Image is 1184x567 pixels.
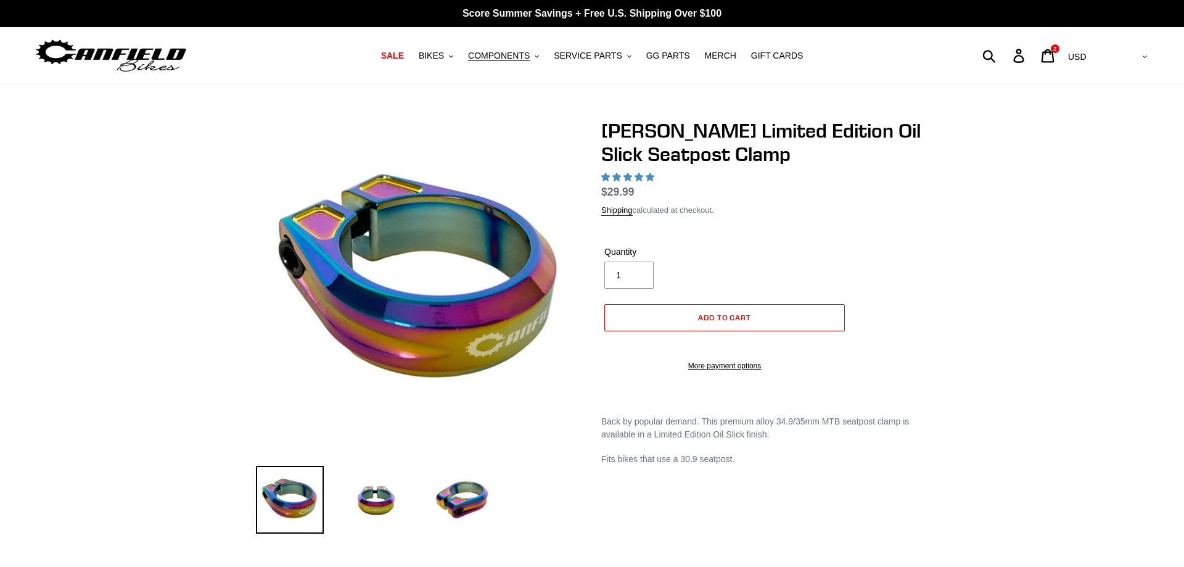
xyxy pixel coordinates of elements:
span: BIKES [419,51,444,61]
span: 4.85 stars [601,172,657,182]
img: Load image into Gallery viewer, Canfield Limited Edition Oil Slick Seatpost Clamp [342,466,410,534]
span: $29.99 [601,186,635,198]
span: GIFT CARDS [751,51,804,61]
span: Add to cart [698,313,752,322]
a: Shipping [601,205,633,216]
a: GIFT CARDS [745,48,810,64]
span: 2 [1053,46,1056,52]
span: SERVICE PARTS [554,51,622,61]
input: Search [989,42,1021,69]
button: SERVICE PARTS [548,48,637,64]
a: MERCH [699,48,742,64]
span: SALE [381,51,404,61]
img: Load image into Gallery viewer, Canfield Limited Edition Oil Slick Seatpost Clamp [429,466,496,534]
label: Quantity [604,246,721,259]
a: SALE [375,48,410,64]
button: COMPONENTS [462,48,545,64]
a: More payment options [604,360,845,371]
img: Load image into Gallery viewer, Canfield Limited Edition Oil Slick Seatpost Clamp [256,466,324,534]
a: 2 [1034,43,1063,69]
span: MERCH [705,51,736,61]
button: Add to cart [604,304,845,331]
h1: [PERSON_NAME] Limited Edition Oil Slick Seatpost Clamp [601,119,928,167]
span: GG PARTS [646,51,690,61]
div: calculated at checkout. [601,204,928,217]
img: Canfield Limited Edition Oil Slick Seatpost Clamp [258,122,580,444]
p: Back by popular demand. This premium alloy 34.9/35mm MTB seatpost clamp is available in a Limited... [601,415,928,441]
a: GG PARTS [640,48,696,64]
span: Fits bikes that use a 30.9 seatpost. [601,454,734,464]
span: COMPONENTS [468,51,530,61]
button: BIKES [413,48,459,64]
img: Canfield Bikes [34,36,188,75]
